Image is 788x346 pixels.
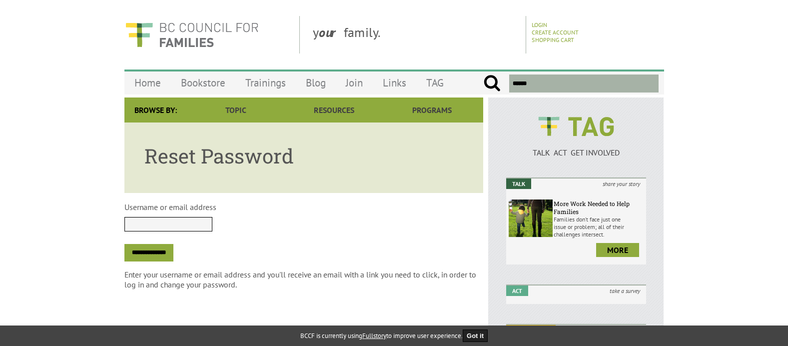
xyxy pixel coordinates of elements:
[483,74,501,92] input: Submit
[596,325,646,335] i: join a campaign
[362,331,386,340] a: Fullstory
[597,178,646,189] i: share your story
[506,147,647,157] p: TALK ACT GET INVOLVED
[506,178,531,189] em: Talk
[319,24,344,40] strong: our
[416,71,454,94] a: TAG
[463,329,488,342] button: Got it
[532,28,579,36] a: Create Account
[383,97,481,122] a: Programs
[296,71,336,94] a: Blog
[124,71,171,94] a: Home
[124,202,216,212] label: Username or email address
[506,137,647,157] a: TALK ACT GET INVOLVED
[171,71,235,94] a: Bookstore
[532,21,547,28] a: Login
[124,269,483,289] p: Enter your username or email address and you'll receive an email with a link you need to click, i...
[531,107,621,145] img: BCCF's TAG Logo
[305,16,526,53] div: y family.
[506,325,556,335] em: Get Involved
[285,97,383,122] a: Resources
[124,16,259,53] img: BC Council for FAMILIES
[235,71,296,94] a: Trainings
[187,97,285,122] a: Topic
[596,243,639,257] a: more
[506,285,528,296] em: Act
[554,215,644,238] p: Families don’t face just one issue or problem; all of their challenges intersect.
[144,142,463,169] h1: Reset Password
[336,71,373,94] a: Join
[124,97,187,122] div: Browse By:
[554,199,644,215] h6: More Work Needed to Help Families
[373,71,416,94] a: Links
[532,36,574,43] a: Shopping Cart
[604,285,646,296] i: take a survey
